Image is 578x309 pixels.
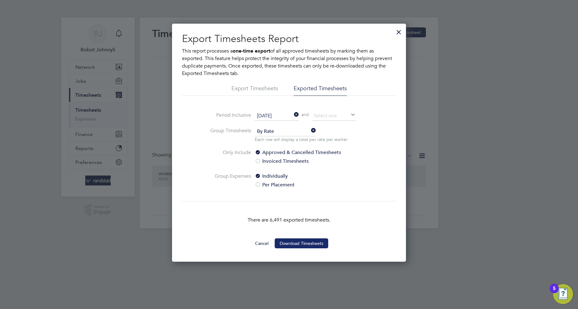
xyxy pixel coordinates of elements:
[250,238,273,248] button: Cancel
[204,111,251,119] label: Period Inclusive
[299,111,311,121] span: and
[553,288,556,297] div: 5
[233,48,270,54] b: one-time export
[204,172,251,189] label: Group Expenses
[204,149,251,165] label: Only Include
[255,157,359,165] label: Invoiced Timesheets
[255,172,359,180] label: Individually
[255,127,316,136] span: By Rate
[182,216,396,224] p: There are 6,491 exported timesheets.
[231,85,278,96] li: Export Timesheets
[182,32,396,45] h2: Export Timesheets Report
[553,284,573,304] button: Open Resource Center, 5 new notifications
[255,149,359,156] label: Approved & Cancelled Timesheets
[311,111,356,121] input: Select one
[275,238,328,248] button: Download Timesheets
[255,111,299,121] input: Select one
[294,85,347,96] li: Exported Timesheets
[255,181,359,189] label: Per Placement
[182,47,396,77] p: This report processes a of all approved timesheets by marking them as exported. This feature help...
[255,136,348,143] p: Each row will display a total per rate per worker
[204,127,251,141] label: Group Timesheets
